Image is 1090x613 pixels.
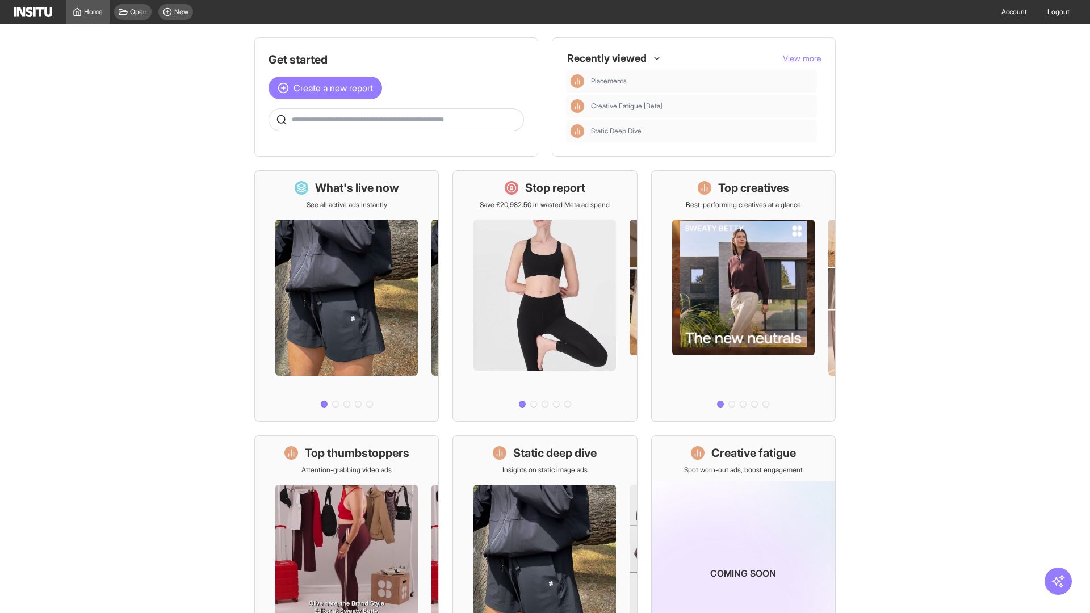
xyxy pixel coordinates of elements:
[783,53,821,63] span: View more
[571,99,584,113] div: Insights
[591,77,627,86] span: Placements
[269,77,382,99] button: Create a new report
[513,445,597,461] h1: Static deep dive
[571,74,584,88] div: Insights
[14,7,52,17] img: Logo
[305,445,409,461] h1: Top thumbstoppers
[591,77,812,86] span: Placements
[591,127,812,136] span: Static Deep Dive
[502,465,588,475] p: Insights on static image ads
[783,53,821,64] button: View more
[452,170,637,422] a: Stop reportSave £20,982.50 in wasted Meta ad spend
[315,180,399,196] h1: What's live now
[591,102,812,111] span: Creative Fatigue [Beta]
[84,7,103,16] span: Home
[686,200,801,209] p: Best-performing creatives at a glance
[130,7,147,16] span: Open
[651,170,836,422] a: Top creativesBest-performing creatives at a glance
[591,102,663,111] span: Creative Fatigue [Beta]
[301,465,392,475] p: Attention-grabbing video ads
[269,52,524,68] h1: Get started
[254,170,439,422] a: What's live nowSee all active ads instantly
[525,180,585,196] h1: Stop report
[718,180,789,196] h1: Top creatives
[571,124,584,138] div: Insights
[307,200,387,209] p: See all active ads instantly
[294,81,373,95] span: Create a new report
[480,200,610,209] p: Save £20,982.50 in wasted Meta ad spend
[591,127,642,136] span: Static Deep Dive
[174,7,188,16] span: New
